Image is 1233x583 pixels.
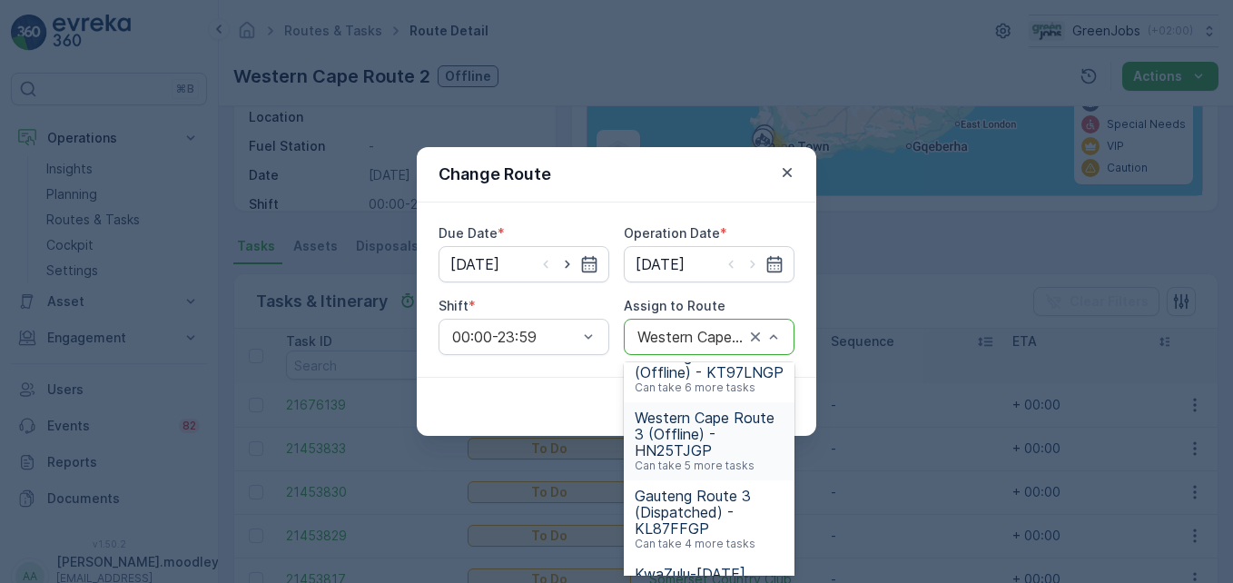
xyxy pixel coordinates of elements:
[439,298,469,313] label: Shift
[635,488,784,537] span: Gauteng Route 3 (Dispatched) - KL87FFGP
[635,537,755,551] p: Can take 4 more tasks
[624,298,725,313] label: Assign to Route
[635,348,784,380] span: Gauteng Route 1 (Offline) - KT97LNGP
[439,225,498,241] label: Due Date
[624,246,794,282] input: dd/mm/yyyy
[635,459,755,473] p: Can take 5 more tasks
[439,246,609,282] input: dd/mm/yyyy
[635,410,784,459] span: Western Cape Route 3 (Offline) - HN25TJGP
[635,380,755,395] p: Can take 6 more tasks
[439,162,551,187] p: Change Route
[624,225,720,241] label: Operation Date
